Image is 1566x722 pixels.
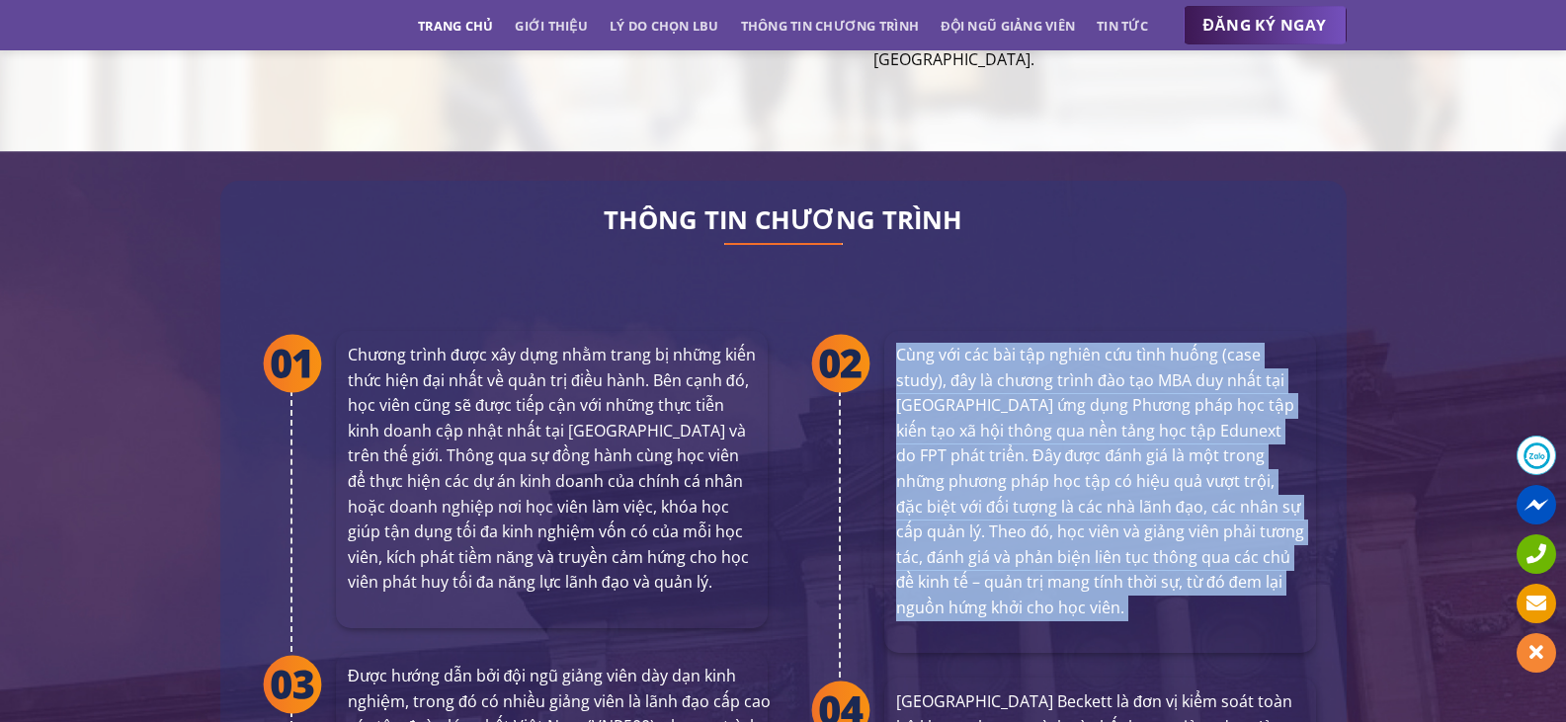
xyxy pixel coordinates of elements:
a: Giới thiệu [515,8,588,43]
p: Chương trình được xây dựng nhằm trang bị những kiến thức hiện đại nhất về quản trị điều hành. Bên... [348,343,756,596]
h2: THÔNG TIN CHƯƠNG TRÌNH [250,210,1317,230]
span: ĐĂNG KÝ NGAY [1203,13,1327,38]
a: Đội ngũ giảng viên [941,8,1075,43]
a: Lý do chọn LBU [610,8,719,43]
p: Cùng với các bài tập nghiên cứu tình huống (case study), đây là chương trình đào tạo MBA duy nhất... [896,343,1304,621]
img: line-lbu.jpg [724,243,843,245]
a: Thông tin chương trình [741,8,920,43]
a: Tin tức [1097,8,1148,43]
a: ĐĂNG KÝ NGAY [1184,6,1347,45]
a: Trang chủ [418,8,493,43]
